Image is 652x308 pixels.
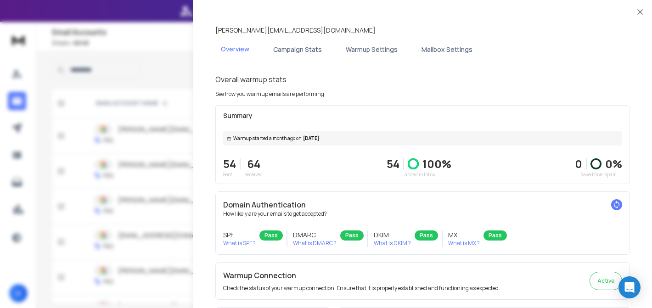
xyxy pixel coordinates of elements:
div: Pass [415,230,438,241]
h3: SPF [223,230,256,240]
p: What is DKIM ? [374,240,411,247]
p: Summary [223,111,622,120]
button: Overview [215,39,255,60]
p: What is MX ? [448,240,480,247]
h2: Warmup Connection [223,270,500,281]
p: How likely are your emails to get accepted? [223,210,622,218]
h3: DMARC [293,230,337,240]
h3: MX [448,230,480,240]
button: Campaign Stats [268,39,327,60]
p: What is DMARC ? [293,240,337,247]
p: Landed in Inbox [387,171,451,178]
button: Mailbox Settings [416,39,478,60]
span: Warmup started a month ago on [233,135,301,142]
p: 54 [223,157,236,171]
h3: DKIM [374,230,411,240]
p: Received [244,171,263,178]
div: Open Intercom Messenger [618,276,641,298]
p: What is SPF ? [223,240,256,247]
p: Saved from Spam [575,171,622,178]
p: 100 % [422,157,451,171]
div: Pass [259,230,283,241]
h1: Overall warmup stats [215,74,287,85]
div: Pass [483,230,507,241]
button: Warmup Settings [340,39,403,60]
button: Active [590,272,622,290]
p: See how you warmup emails are performing [215,90,324,98]
div: [DATE] [223,131,622,146]
div: Pass [340,230,364,241]
p: 54 [387,157,399,171]
strong: 0 [575,156,582,171]
p: [PERSON_NAME][EMAIL_ADDRESS][DOMAIN_NAME] [215,26,376,35]
h2: Domain Authentication [223,199,622,210]
p: 0 % [605,157,622,171]
p: Check the status of your warmup connection. Ensure that it is properly established and functionin... [223,285,500,292]
p: 64 [244,157,263,171]
p: Sent [223,171,236,178]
